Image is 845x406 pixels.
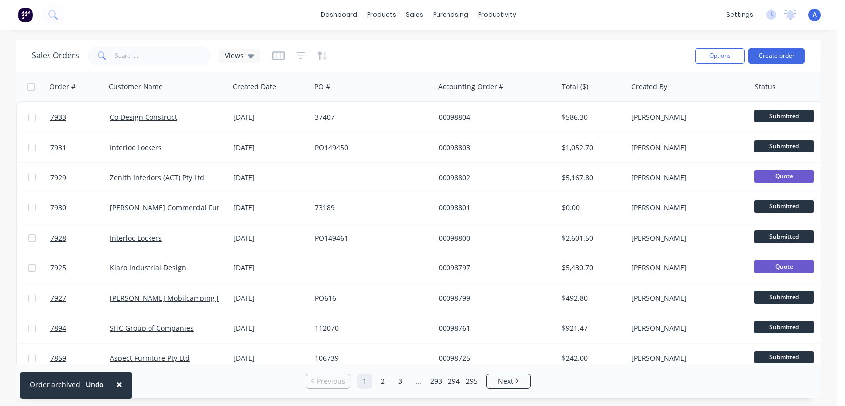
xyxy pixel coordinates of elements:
[562,112,620,122] div: $586.30
[748,48,805,64] button: Create order
[50,323,66,333] span: 7894
[487,376,530,386] a: Next page
[50,313,110,343] a: 7894
[375,374,390,389] a: Page 2
[50,344,110,373] a: 7859
[110,323,194,333] a: SHC Group of Companies
[562,293,620,303] div: $492.80
[50,163,110,193] a: 7929
[357,374,372,389] a: Page 1 is your current page
[754,260,814,273] span: Quote
[32,51,79,60] h1: Sales Orders
[225,51,244,61] span: Views
[754,140,814,152] span: Submitted
[562,233,620,243] div: $2,601.50
[562,354,620,363] div: $242.00
[428,7,473,22] div: purchasing
[755,82,776,92] div: Status
[50,293,66,303] span: 7927
[631,173,741,183] div: [PERSON_NAME]
[233,323,307,333] div: [DATE]
[695,48,745,64] button: Options
[50,283,110,313] a: 7927
[233,82,276,92] div: Created Date
[439,233,548,243] div: 00098800
[233,173,307,183] div: [DATE]
[109,82,163,92] div: Customer Name
[315,203,425,213] div: 73189
[110,233,162,243] a: Interloc Lockers
[393,374,408,389] a: Page 3
[362,7,401,22] div: products
[429,374,444,389] a: Page 293
[316,7,362,22] a: dashboard
[315,233,425,243] div: PO149461
[50,263,66,273] span: 7925
[811,372,835,396] iframe: Intercom live chat
[754,351,814,363] span: Submitted
[439,293,548,303] div: 00098799
[233,203,307,213] div: [DATE]
[498,376,513,386] span: Next
[302,374,535,389] ul: Pagination
[439,203,548,213] div: 00098801
[233,263,307,273] div: [DATE]
[110,354,190,363] a: Aspect Furniture Pty Ltd
[439,354,548,363] div: 00098725
[411,374,426,389] a: Jump forward
[306,376,350,386] a: Previous page
[110,173,204,182] a: Zenith Interiors (ACT) Pty Ltd
[562,143,620,152] div: $1,052.70
[233,293,307,303] div: [DATE]
[631,233,741,243] div: [PERSON_NAME]
[754,230,814,243] span: Submitted
[562,173,620,183] div: $5,167.80
[315,112,425,122] div: 37407
[631,82,667,92] div: Created By
[754,291,814,303] span: Submitted
[50,82,76,92] div: Order #
[233,354,307,363] div: [DATE]
[30,379,80,390] div: Order archived
[110,293,285,303] a: [PERSON_NAME] Mobilcamping [GEOGRAPHIC_DATA]
[315,293,425,303] div: PO616
[439,173,548,183] div: 00098802
[754,110,814,122] span: Submitted
[439,112,548,122] div: 00098804
[631,354,741,363] div: [PERSON_NAME]
[116,377,122,391] span: ×
[315,323,425,333] div: 112070
[439,143,548,152] div: 00098803
[317,376,345,386] span: Previous
[438,82,503,92] div: Accounting Order #
[18,7,33,22] img: Factory
[721,7,758,22] div: settings
[562,323,620,333] div: $921.47
[110,143,162,152] a: Interloc Lockers
[110,263,186,272] a: Klaro Industrial Design
[401,7,428,22] div: sales
[315,143,425,152] div: PO149450
[50,203,66,213] span: 7930
[754,170,814,183] span: Quote
[447,374,461,389] a: Page 294
[439,323,548,333] div: 00098761
[754,200,814,212] span: Submitted
[631,203,741,213] div: [PERSON_NAME]
[50,173,66,183] span: 7929
[754,321,814,333] span: Submitted
[562,82,588,92] div: Total ($)
[233,143,307,152] div: [DATE]
[562,263,620,273] div: $5,430.70
[106,372,132,396] button: Close
[50,354,66,363] span: 7859
[314,82,330,92] div: PO #
[110,203,240,212] a: [PERSON_NAME] Commercial Furniture
[439,263,548,273] div: 00098797
[233,233,307,243] div: [DATE]
[473,7,521,22] div: productivity
[50,133,110,162] a: 7931
[50,102,110,132] a: 7933
[631,263,741,273] div: [PERSON_NAME]
[50,223,110,253] a: 7928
